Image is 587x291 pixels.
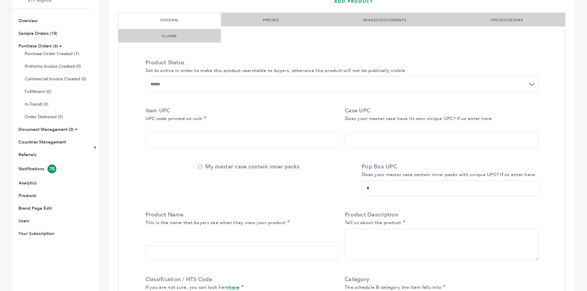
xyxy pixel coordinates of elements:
a: Products [18,193,36,199]
a: GENERAL [160,18,179,22]
a: Your Subscription [18,231,54,236]
a: Notifications70 [18,166,56,172]
a: Referrals [18,152,36,158]
a: PRICING [263,18,279,22]
label: Classification / HTS Code [145,276,336,291]
a: CLAIMS [162,34,177,38]
a: Countries Management [18,139,66,145]
small: Does your master case have its own unique UPC? If so enter here [345,115,492,122]
small: If you are not sure, you can look here [145,284,240,290]
small: This is the name that buyers see when they view your product [145,220,286,226]
span: 70 [47,164,56,173]
small: The schedule B category the item falls into [345,284,441,290]
a: Overview [18,18,38,24]
small: Tell us about the product [345,220,401,226]
a: SPECIFICATIONS [491,18,523,22]
a: Commercial Invoice Created (0) [25,76,86,82]
a: In-Transit (0) [25,101,48,107]
a: here [229,284,239,290]
a: Users [18,218,29,224]
a: Purchase Order Created (1) [25,51,79,57]
a: Brand Page Edit [18,205,52,211]
a: Fulfillment (0) [25,89,51,95]
label: Product Name [145,211,336,226]
a: Document Management (0) [18,127,74,132]
label: My master case contain inner packs [198,163,300,171]
a: Purchase Orders (6) [18,43,58,49]
label: Category [345,276,535,291]
label: Case UPC [345,107,535,122]
a: Sample Orders (18) [18,30,57,36]
label: Product Description [345,211,535,226]
label: Item UPC [145,107,336,122]
a: IMAGES/DOCUMENTS [363,18,406,22]
small: Does your master case contain inner packs with unique UPC? If so enter here [362,172,535,178]
a: Proforma Invoice Created (0) [25,63,81,69]
a: Order Delivered (5) [25,114,63,120]
small: UPC code printed on unit [145,115,202,122]
input: My master case contain inner packs [198,164,202,168]
label: Pop Box UPC [362,163,538,178]
label: Product Status [145,59,535,74]
a: Analytics [18,180,37,186]
small: Set to active in order to make this product searchable to buyers, otherwise the product will not ... [145,67,406,74]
